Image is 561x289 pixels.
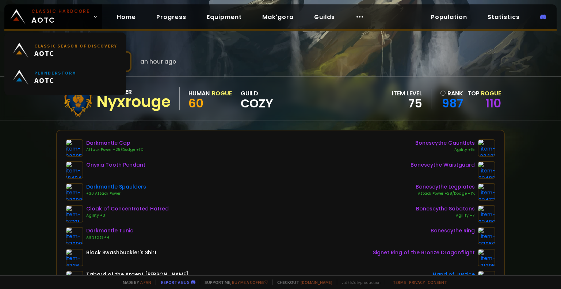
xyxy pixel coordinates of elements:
[415,139,475,147] div: Bonescythe Gauntlets
[478,139,495,157] img: item-22481
[481,89,501,98] span: Rogue
[416,205,475,213] div: Bonescythe Sabatons
[66,183,83,201] img: item-22008
[34,76,76,85] span: AOTC
[482,9,526,24] a: Statistics
[415,147,475,153] div: Agility +15
[34,70,76,76] small: Plunderstorm
[96,87,171,96] div: Soulseeker
[392,89,422,98] div: item level
[478,227,495,244] img: item-23060
[467,89,501,98] div: Top
[86,213,169,218] div: Agility +3
[409,280,425,285] a: Privacy
[86,161,145,169] div: Onyxia Tooth Pendant
[440,89,463,98] div: rank
[478,249,495,266] img: item-21205
[31,8,90,26] span: AOTC
[241,98,273,109] span: Cozy
[150,9,192,24] a: Progress
[478,161,495,179] img: item-22482
[301,280,332,285] a: [DOMAIN_NAME]
[66,227,83,244] img: item-22009
[188,95,203,111] span: 60
[272,280,332,285] span: Checkout
[86,249,157,256] div: Black Swashbuckler's Shirt
[256,9,299,24] a: Mak'gora
[241,89,273,109] div: guild
[485,95,501,111] a: 110
[411,161,475,169] div: Bonescythe Waistguard
[200,280,268,285] span: Support me,
[232,280,268,285] a: Buy me a coffee
[140,57,176,66] span: an hour ago
[66,139,83,157] img: item-22005
[4,4,102,29] a: Classic HardcoreAOTC
[308,9,341,24] a: Guilds
[66,161,83,179] img: item-18404
[86,227,133,235] div: Darkmantle Tunic
[188,89,210,98] div: Human
[34,43,117,49] small: Classic Season of Discovery
[478,183,495,201] img: item-22477
[478,205,495,223] img: item-22480
[431,227,475,235] div: Bonescythe Ring
[111,9,142,24] a: Home
[416,213,475,218] div: Agility +7
[86,183,146,191] div: Darkmantle Spaulders
[428,280,447,285] a: Consent
[140,280,151,285] a: a fan
[86,271,188,278] div: Tabard of the Argent [PERSON_NAME]
[66,249,83,266] img: item-4336
[9,37,122,64] a: Classic Season of DiscoveryAOTC
[86,235,133,240] div: All Stats +4
[373,249,475,256] div: Signet Ring of the Bronze Dragonflight
[425,9,473,24] a: Population
[9,64,122,91] a: PlunderstormAOTC
[337,280,381,285] span: v. d752d5 - production
[393,280,406,285] a: Terms
[416,191,475,197] div: Attack Power +28/Dodge +1%
[392,98,422,109] div: 75
[66,205,83,223] img: item-21701
[201,9,248,24] a: Equipment
[433,271,475,278] div: Hand of Justice
[416,183,475,191] div: Bonescythe Legplates
[212,89,232,98] div: Rogue
[96,96,171,107] div: Nyxrouge
[86,205,169,213] div: Cloak of Concentrated Hatred
[86,139,143,147] div: Darkmantle Cap
[34,49,117,58] span: AOTC
[161,280,190,285] a: Report a bug
[86,191,146,197] div: +30 Attack Power
[440,98,463,109] a: 987
[86,147,143,153] div: Attack Power +28/Dodge +1%
[31,8,90,15] small: Classic Hardcore
[118,280,151,285] span: Made by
